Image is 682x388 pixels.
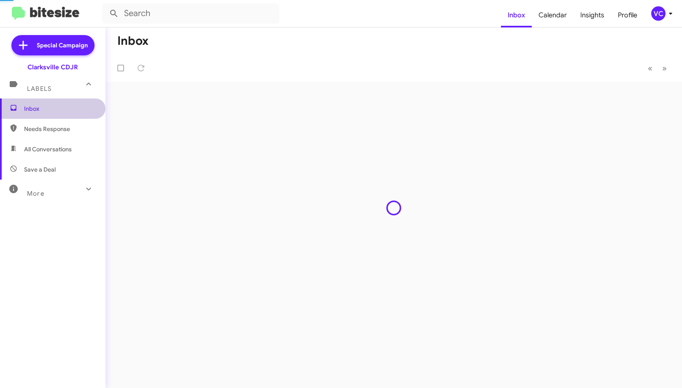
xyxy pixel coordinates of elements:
[37,41,88,49] span: Special Campaign
[644,6,673,21] button: VC
[24,165,56,174] span: Save a Deal
[24,125,96,133] span: Needs Response
[27,63,78,71] div: Clarksville CDJR
[27,190,44,197] span: More
[501,3,532,27] a: Inbox
[643,60,672,77] nav: Page navigation example
[532,3,574,27] a: Calendar
[611,3,644,27] a: Profile
[657,60,672,77] button: Next
[117,34,149,48] h1: Inbox
[27,85,51,93] span: Labels
[643,60,658,77] button: Previous
[24,145,72,153] span: All Conversations
[648,63,652,74] span: «
[24,104,96,113] span: Inbox
[662,63,667,74] span: »
[11,35,95,55] a: Special Campaign
[651,6,666,21] div: VC
[102,3,279,24] input: Search
[574,3,611,27] a: Insights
